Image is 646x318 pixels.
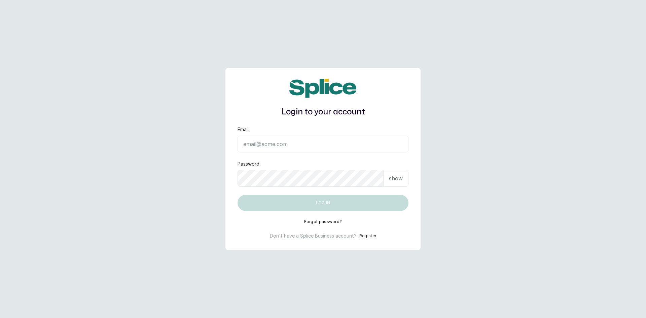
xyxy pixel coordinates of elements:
h1: Login to your account [238,106,408,118]
p: show [389,174,403,182]
label: Email [238,126,249,133]
input: email@acme.com [238,136,408,152]
button: Log in [238,195,408,211]
p: Don't have a Splice Business account? [270,233,357,239]
label: Password [238,161,259,167]
button: Register [359,233,376,239]
button: Forgot password? [304,219,342,224]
